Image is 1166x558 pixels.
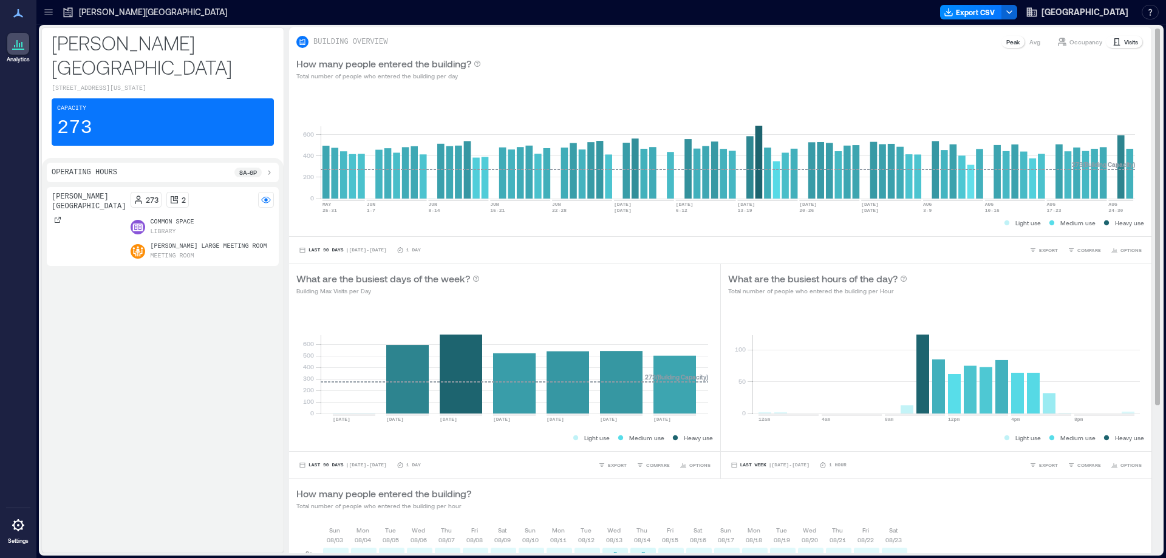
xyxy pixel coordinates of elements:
[303,363,314,370] tspan: 400
[4,511,33,548] a: Settings
[985,208,1000,213] text: 10-16
[596,459,629,471] button: EXPORT
[1065,459,1103,471] button: COMPARE
[629,433,664,443] p: Medium use
[412,525,425,535] p: Wed
[742,409,745,417] tspan: 0
[861,202,879,207] text: [DATE]
[1027,244,1060,256] button: EXPORT
[1027,459,1060,471] button: EXPORT
[57,116,92,140] p: 273
[490,208,505,213] text: 15-21
[7,56,30,63] p: Analytics
[720,525,731,535] p: Sun
[1065,244,1103,256] button: COMPARE
[614,208,632,213] text: [DATE]
[1015,433,1041,443] p: Light use
[830,535,846,545] p: 08/21
[52,168,117,177] p: Operating Hours
[738,378,745,385] tspan: 50
[1029,37,1040,47] p: Avg
[948,417,960,422] text: 12pm
[303,152,314,159] tspan: 400
[146,195,159,205] p: 273
[646,461,670,469] span: COMPARE
[310,409,314,417] tspan: 0
[303,375,314,382] tspan: 300
[327,535,343,545] p: 08/03
[737,208,752,213] text: 13-19
[1108,244,1144,256] button: OPTIONS
[861,208,879,213] text: [DATE]
[1115,433,1144,443] p: Heavy use
[641,550,646,558] text: 3
[490,202,499,207] text: JUN
[150,227,176,237] p: Library
[1047,208,1062,213] text: 17-23
[636,525,647,535] p: Thu
[608,461,627,469] span: EXPORT
[303,352,314,359] tspan: 500
[684,433,713,443] p: Heavy use
[634,535,650,545] p: 08/14
[525,525,536,535] p: Sun
[150,217,194,227] p: Common Space
[310,194,314,202] tspan: 0
[303,131,314,138] tspan: 600
[296,459,389,471] button: Last 90 Days |[DATE]-[DATE]
[296,244,389,256] button: Last 90 Days |[DATE]-[DATE]
[885,535,902,545] p: 08/23
[677,459,713,471] button: OPTIONS
[52,192,126,211] p: [PERSON_NAME][GEOGRAPHIC_DATA]
[150,251,194,261] p: Meeting Room
[296,56,471,71] p: How many people entered the building?
[676,202,694,207] text: [DATE]
[303,386,314,393] tspan: 200
[552,202,561,207] text: JUN
[150,242,267,251] p: [PERSON_NAME] Large Meeting Room
[1022,2,1132,22] button: [GEOGRAPHIC_DATA]
[634,459,672,471] button: COMPARE
[385,525,396,535] p: Tue
[428,202,437,207] text: JUN
[728,271,898,286] p: What are the busiest hours of the day?
[1077,247,1101,254] span: COMPARE
[1120,247,1142,254] span: OPTIONS
[383,535,399,545] p: 08/05
[296,501,471,511] p: Total number of people who entered the building per hour
[985,202,994,207] text: AUG
[182,195,186,205] p: 2
[662,535,678,545] p: 08/15
[799,202,817,207] text: [DATE]
[356,525,369,535] p: Mon
[748,525,760,535] p: Mon
[493,417,511,422] text: [DATE]
[1074,417,1083,422] text: 8pm
[667,525,673,535] p: Fri
[690,535,706,545] p: 08/16
[803,525,816,535] p: Wed
[522,535,539,545] p: 08/10
[406,461,421,469] p: 1 Day
[1069,37,1102,47] p: Occupancy
[406,247,421,254] p: 1 Day
[466,535,483,545] p: 08/08
[428,208,440,213] text: 8-14
[1120,461,1142,469] span: OPTIONS
[600,417,618,422] text: [DATE]
[799,208,814,213] text: 20-26
[471,525,478,535] p: Fri
[822,417,831,422] text: 4am
[52,30,274,79] p: [PERSON_NAME][GEOGRAPHIC_DATA]
[296,286,480,296] p: Building Max Visits per Day
[718,535,734,545] p: 08/17
[734,345,745,353] tspan: 100
[552,525,565,535] p: Mon
[313,37,387,47] p: BUILDING OVERVIEW
[303,340,314,347] tspan: 600
[296,486,471,501] p: How many people entered the building?
[737,202,755,207] text: [DATE]
[3,29,33,67] a: Analytics
[889,525,898,535] p: Sat
[355,535,371,545] p: 08/04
